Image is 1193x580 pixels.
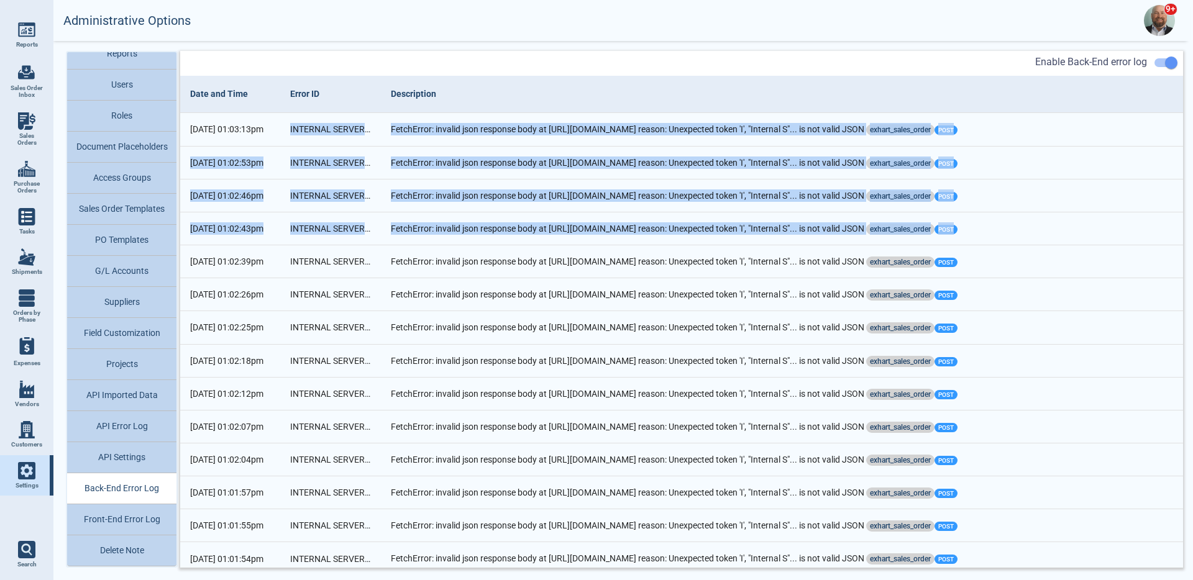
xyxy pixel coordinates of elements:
[280,278,380,311] td: INTERNAL SERVER ERROR
[381,245,1183,278] td: FetchError: invalid json response body at [URL][DOMAIN_NAME] reason: Unexpected token 'I', "Inter...
[935,125,958,135] span: POST
[10,84,43,99] span: Sales Order Inbox
[866,422,935,433] span: exhart_sales_order
[67,473,176,504] button: Back-End Error Log
[280,245,380,278] td: INTERNAL SERVER ERROR
[18,112,35,130] img: menu_icon
[866,455,935,466] span: exhart_sales_order
[180,476,280,509] td: [DATE] 01:01:57pm
[67,194,176,225] button: Sales Order Templates
[935,291,958,300] span: POST
[280,311,380,344] td: INTERNAL SERVER ERROR
[180,245,280,278] td: [DATE] 01:02:39pm
[935,423,958,432] span: POST
[18,160,35,178] img: menu_icon
[866,356,935,367] span: exhart_sales_order
[19,228,35,235] span: Tasks
[280,410,380,443] td: INTERNAL SERVER ERROR
[935,258,958,267] span: POST
[381,344,1183,377] td: FetchError: invalid json response body at [URL][DOMAIN_NAME] reason: Unexpected token 'I', "Inter...
[866,289,935,301] span: exhart_sales_order
[935,324,958,333] span: POST
[935,357,958,366] span: POST
[10,132,43,147] span: Sales Orders
[935,159,958,168] span: POST
[866,224,935,235] span: exhart_sales_order
[935,225,958,234] span: POST
[866,158,935,169] span: exhart_sales_order
[935,390,958,399] span: POST
[180,443,280,476] td: [DATE] 01:02:04pm
[63,14,191,28] h2: Administrative Options
[180,278,280,311] td: [DATE] 01:02:26pm
[866,124,935,135] span: exhart_sales_order
[280,113,380,146] td: INTERNAL SERVER ERROR
[866,322,935,333] span: exhart_sales_order
[67,442,176,473] button: API Settings
[180,311,280,344] td: [DATE] 01:02:25pm
[18,208,35,225] img: menu_icon
[180,344,280,377] td: [DATE] 01:02:18pm
[67,70,176,101] button: Users
[180,179,280,212] td: [DATE] 01:02:46pm
[180,542,280,575] td: [DATE] 01:01:54pm
[935,489,958,498] span: POST
[280,476,380,509] td: INTERNAL SERVER ERROR
[1164,3,1177,16] span: 9+
[67,39,176,70] button: Reports
[381,76,1183,113] th: Description
[280,212,380,245] td: INTERNAL SERVER ERROR
[67,535,176,566] button: Delete Note
[381,542,1183,575] td: FetchError: invalid json response body at [URL][DOMAIN_NAME] reason: Unexpected token 'I', "Inter...
[280,344,380,377] td: INTERNAL SERVER ERROR
[935,555,958,564] span: POST
[67,256,176,287] button: G/L Accounts
[866,553,935,564] span: exhart_sales_order
[935,522,958,531] span: POST
[18,421,35,438] img: menu_icon
[381,278,1183,311] td: FetchError: invalid json response body at [URL][DOMAIN_NAME] reason: Unexpected token 'I', "Inter...
[280,542,380,575] td: INTERNAL SERVER ERROR
[67,411,176,442] button: API Error Log
[1035,56,1147,68] span: Enable Back-End error log
[67,132,176,163] button: Document Placeholders
[280,443,380,476] td: INTERNAL SERVER ERROR
[18,289,35,307] img: menu_icon
[280,509,380,542] td: INTERNAL SERVER ERROR
[18,248,35,266] img: menu_icon
[180,146,280,179] td: [DATE] 01:02:53pm
[67,504,176,535] button: Front-End Error Log
[11,441,42,448] span: Customers
[381,443,1183,476] td: FetchError: invalid json response body at [URL][DOMAIN_NAME] reason: Unexpected token 'I', "Inter...
[18,21,35,39] img: menu_icon
[18,381,35,398] img: menu_icon
[866,256,935,268] span: exhart_sales_order
[67,163,176,194] button: Access Groups
[381,113,1183,146] td: FetchError: invalid json response body at [URL][DOMAIN_NAME] reason: Unexpected token 'I', "Inter...
[12,268,42,276] span: Shipments
[67,101,176,132] button: Roles
[15,401,39,408] span: Vendors
[935,192,958,201] span: POST
[18,462,35,479] img: menu_icon
[67,287,176,318] button: Suppliers
[866,191,935,202] span: exhart_sales_order
[14,360,40,367] span: Expenses
[180,377,280,410] td: [DATE] 01:02:12pm
[381,377,1183,410] td: FetchError: invalid json response body at [URL][DOMAIN_NAME] reason: Unexpected token 'I', "Inter...
[10,309,43,324] span: Orders by Phase
[381,509,1183,542] td: FetchError: invalid json response body at [URL][DOMAIN_NAME] reason: Unexpected token 'I', "Inter...
[10,180,43,194] span: Purchase Orders
[16,41,38,48] span: Reports
[67,225,176,256] button: PO Templates
[866,520,935,532] span: exhart_sales_order
[280,179,380,212] td: INTERNAL SERVER ERROR
[67,349,176,380] button: Projects
[280,76,380,113] th: Error ID
[180,212,280,245] td: [DATE] 01:02:43pm
[381,212,1183,245] td: FetchError: invalid json response body at [URL][DOMAIN_NAME] reason: Unexpected token 'I', "Inter...
[67,318,176,349] button: Field Customization
[280,377,380,410] td: INTERNAL SERVER ERROR
[180,509,280,542] td: [DATE] 01:01:55pm
[866,487,935,499] span: exhart_sales_order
